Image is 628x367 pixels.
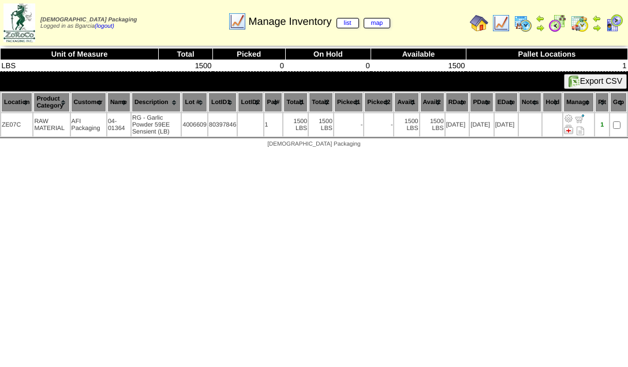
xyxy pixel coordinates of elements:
th: Total [159,49,213,60]
th: Lot # [182,92,207,112]
img: arrowleft.gif [592,14,601,23]
img: calendarinout.gif [570,14,589,32]
th: Customer [71,92,106,112]
td: 1500 LBS [420,113,444,136]
td: 1500 [159,60,213,72]
img: Move [575,114,584,123]
i: Note [577,127,584,135]
td: - [334,113,363,136]
img: excel.gif [569,76,580,87]
th: Notes [519,92,542,112]
img: line_graph.gif [492,14,510,32]
a: map [364,18,391,28]
td: [DATE] [495,113,518,136]
th: Hold [543,92,562,112]
td: 1 [264,113,283,136]
td: ZE07C [1,113,32,136]
td: 80397846 [208,113,237,136]
img: arrowright.gif [592,23,601,32]
th: Product Category [33,92,69,112]
div: 1 [596,121,608,128]
th: Total2 [309,92,333,112]
td: 04-01364 [107,113,130,136]
img: zoroco-logo-small.webp [3,3,35,42]
th: Picked [213,49,286,60]
th: Unit of Measure [1,49,159,60]
th: Pal# [264,92,283,112]
span: [DEMOGRAPHIC_DATA] Packaging [267,141,360,147]
th: Picked1 [334,92,363,112]
td: 0 [213,60,286,72]
th: LotID1 [208,92,237,112]
img: calendarprod.gif [514,14,532,32]
img: arrowright.gif [536,23,545,32]
td: [DATE] [446,113,469,136]
th: PDate [470,92,493,112]
img: Adjust [564,114,573,123]
th: Avail2 [420,92,444,112]
th: RDate [446,92,469,112]
th: Picked2 [364,92,393,112]
span: Logged in as Bgarcia [40,17,137,29]
th: Location [1,92,32,112]
th: Available [371,49,466,60]
img: Manage Hold [564,125,573,134]
button: Export CSV [564,74,627,89]
td: 1 [466,60,627,72]
span: [DEMOGRAPHIC_DATA] Packaging [40,17,137,23]
a: list [337,18,359,28]
img: calendarblend.gif [548,14,567,32]
a: (logout) [95,23,114,29]
img: arrowleft.gif [536,14,545,23]
td: [DATE] [470,113,493,136]
td: 1500 LBS [309,113,333,136]
td: 0 [285,60,371,72]
td: LBS [1,60,159,72]
img: line_graph.gif [228,12,246,31]
td: 4006609 [182,113,207,136]
th: Total1 [283,92,308,112]
th: Manage [563,92,594,112]
th: Plt [595,92,609,112]
td: 1500 LBS [283,113,308,136]
th: On Hold [285,49,371,60]
th: LotID2 [238,92,263,112]
th: Description [132,92,181,112]
td: 1500 [371,60,466,72]
td: 1500 LBS [394,113,418,136]
th: Name [107,92,130,112]
td: - [364,113,393,136]
td: RG - Garlic Powder 59EE Sensient (LB) [132,113,181,136]
th: Pallet Locations [466,49,627,60]
th: EDate [495,92,518,112]
td: AFI Packaging [71,113,106,136]
td: RAW MATERIAL [33,113,69,136]
th: Avail1 [394,92,418,112]
span: Manage Inventory [248,16,390,28]
th: Grp [610,92,627,112]
img: calendarcustomer.gif [605,14,623,32]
